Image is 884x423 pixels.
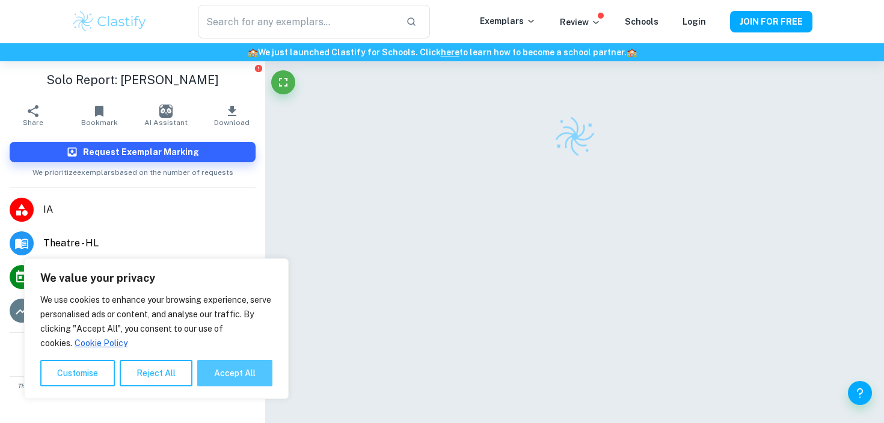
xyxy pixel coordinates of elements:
img: AI Assistant [159,105,173,118]
p: We use cookies to enhance your browsing experience, serve personalised ads or content, and analys... [40,293,272,350]
p: Review [560,16,601,29]
span: Bookmark [81,118,118,127]
div: We value your privacy [24,258,289,399]
span: IA [43,202,256,217]
h6: We just launched Clastify for Schools. Click to learn how to become a school partner. [2,46,882,59]
p: Exemplars [480,14,536,28]
a: Login [683,17,706,26]
span: This is an example of past student work. Do not copy or submit as your own. Use to understand the... [5,382,260,400]
img: Clastify logo [551,113,598,160]
button: Help and Feedback [848,381,872,405]
h6: Request Exemplar Marking [83,145,199,159]
button: Customise [40,360,115,386]
input: Search for any exemplars... [198,5,396,38]
h1: Solo Report: [PERSON_NAME] [10,71,256,89]
p: We value your privacy [40,271,272,285]
span: Share [23,118,43,127]
a: here [441,47,459,57]
button: Reject All [120,360,192,386]
img: Clastify logo [72,10,148,34]
span: Download [214,118,250,127]
span: We prioritize exemplars based on the number of requests [32,162,233,178]
span: Theatre - HL [43,236,256,251]
button: Fullscreen [271,70,295,94]
button: Bookmark [66,99,132,132]
button: JOIN FOR FREE [730,11,812,32]
span: 🏫 [248,47,258,57]
button: AI Assistant [133,99,199,132]
a: Cookie Policy [74,338,128,348]
a: Schools [625,17,658,26]
span: AI Assistant [144,118,188,127]
button: Accept All [197,360,272,386]
span: 🏫 [627,47,637,57]
button: Request Exemplar Marking [10,142,256,162]
button: Download [199,99,265,132]
button: Report issue [254,64,263,73]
